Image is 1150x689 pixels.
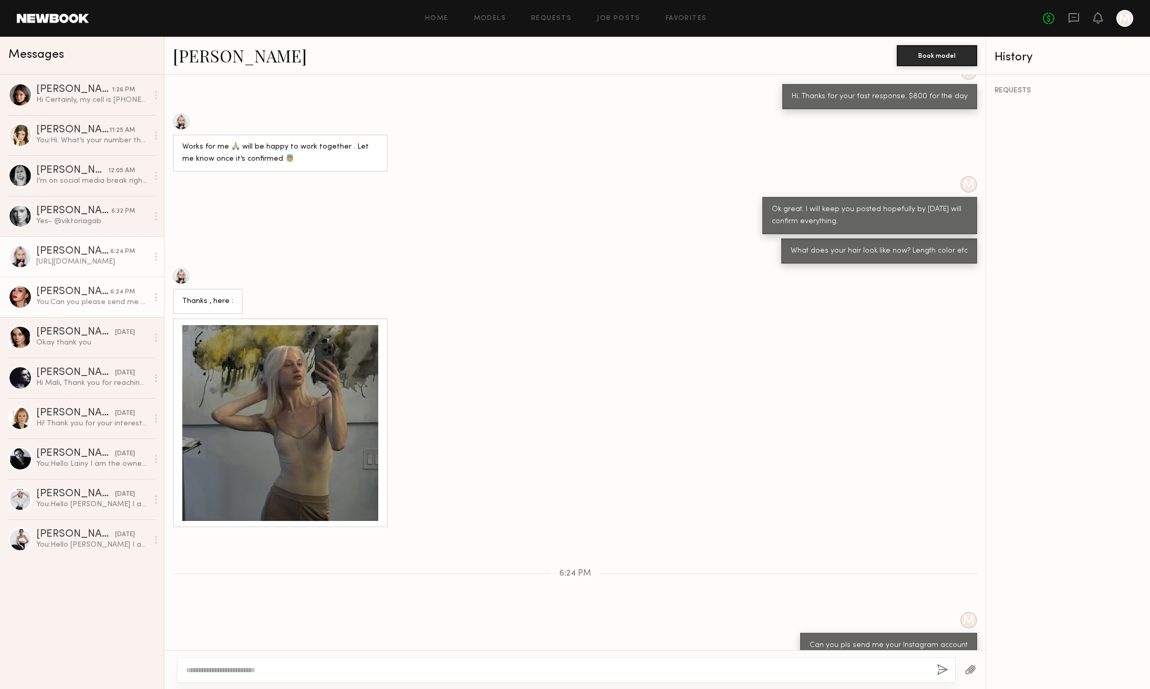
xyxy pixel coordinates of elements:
[36,499,148,509] div: You: Hello [PERSON_NAME] I am the owner of a Fur Coat brand in [GEOGRAPHIC_DATA], we are going to...
[173,44,307,67] a: [PERSON_NAME]
[111,206,135,216] div: 6:32 PM
[36,95,148,105] div: Hi Certainly, my cell is [PHONE_NUMBER]
[36,85,112,95] div: [PERSON_NAME]
[112,85,135,95] div: 1:26 PM
[560,569,591,578] span: 6:24 PM
[425,15,449,22] a: Home
[115,409,135,419] div: [DATE]
[36,368,115,378] div: [PERSON_NAME]
[666,15,707,22] a: Favorites
[810,640,968,652] div: Can you pls send me your Instagram account
[36,489,115,499] div: [PERSON_NAME]
[115,328,135,338] div: [DATE]
[36,176,148,186] div: I’m on social media break right now
[772,204,968,228] div: Ok great. I will keep you posted hopefully by [DATE] will confirm everything.
[36,540,148,550] div: You: Hello [PERSON_NAME] I am the owner of a Fur Coat brand in [GEOGRAPHIC_DATA], we are going to...
[897,45,977,66] button: Book model
[36,327,115,338] div: [PERSON_NAME]
[36,378,148,388] div: Hi Mali, Thank you for reaching out! I’d love to be part of your upcoming shoot on [DATE]. I am a...
[531,15,572,22] a: Requests
[897,50,977,59] a: Book model
[115,530,135,540] div: [DATE]
[36,419,148,429] div: Hi! Thank you for your interest to book me but unfortunately I am not available this day already.
[36,216,148,226] div: Yes- @viktoriagab
[36,257,148,267] div: [URL][DOMAIN_NAME]
[115,368,135,378] div: [DATE]
[110,287,135,297] div: 6:24 PM
[36,165,108,176] div: [PERSON_NAME]
[994,51,1142,64] div: History
[597,15,640,22] a: Job Posts
[115,489,135,499] div: [DATE]
[36,448,115,459] div: [PERSON_NAME]
[994,87,1142,95] div: REQUESTS
[36,287,110,297] div: [PERSON_NAME]
[36,125,109,135] div: [PERSON_NAME]
[182,296,233,308] div: Thanks , here :
[792,91,968,103] div: Hi. Thanks for your fast response. $800 for the day
[115,449,135,459] div: [DATE]
[791,245,968,257] div: What does your hair look like now? Length color etc
[182,141,378,165] div: Works for me 🙏🏼 will be happy to work together . Let me know once it’s confirmed 👼🏼
[8,49,64,61] span: Messages
[36,206,111,216] div: [PERSON_NAME]
[36,246,110,257] div: [PERSON_NAME]
[109,126,135,135] div: 11:25 AM
[36,338,148,348] div: Okay thank you
[36,459,148,469] div: You: Hello Lainy I am the owner of a Fur Coat brand in [GEOGRAPHIC_DATA], we are going to do a ph...
[474,15,506,22] a: Models
[110,247,135,257] div: 6:24 PM
[36,408,115,419] div: [PERSON_NAME]
[1116,10,1133,27] a: M
[108,166,135,176] div: 12:05 AM
[36,529,115,540] div: [PERSON_NAME]
[36,297,148,307] div: You: Can you please send me your Instagram account?
[36,135,148,145] div: You: Hi. What’s your number that I can call you to discuss?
